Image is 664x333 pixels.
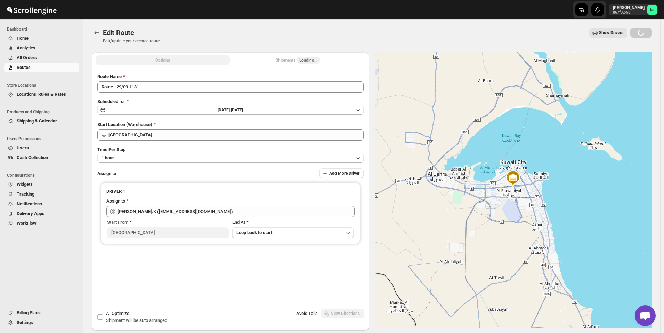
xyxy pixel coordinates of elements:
button: User menu [609,4,658,15]
span: Start Location (Warehouse) [97,122,152,127]
button: Tracking [4,189,79,199]
span: Analytics [17,45,35,50]
button: Show Drivers [589,28,627,38]
span: Widgets [17,182,33,187]
p: [PERSON_NAME] [613,5,645,10]
button: All Orders [4,53,79,63]
div: Shipments [276,57,320,64]
span: Settings [17,320,33,325]
button: Routes [92,28,102,38]
button: Selected Shipments [231,55,365,65]
button: Analytics [4,43,79,53]
button: Cash Collection [4,153,79,162]
span: Time Per Stop [97,147,125,152]
span: Assign to [97,171,116,176]
span: Home [17,35,29,41]
button: [DATE]|[DATE] [97,105,364,115]
div: Assign to [106,198,125,205]
input: Search assignee [118,206,355,217]
span: Store Locations [7,82,80,88]
span: Delivery Apps [17,211,44,216]
span: Configurations [7,173,80,178]
p: 867f02-58 [613,10,645,15]
button: Locations, Rules & Rates [4,89,79,99]
span: All Orders [17,55,37,60]
span: [DATE] | [218,108,231,112]
span: Options [155,57,170,63]
span: Shipment will be auto arranged [106,318,167,323]
button: Shipping & Calendar [4,116,79,126]
button: Loop back to start [232,227,354,238]
input: Search location [108,129,364,141]
div: Open chat [635,305,656,326]
span: Routes [17,65,31,70]
button: Settings [4,318,79,327]
p: Edit/update your created route [103,38,160,44]
span: Notifications [17,201,42,206]
button: Notifications [4,199,79,209]
button: Routes [4,63,79,72]
span: Scheduled for [97,99,125,104]
span: Start From [107,220,128,225]
span: Route Name [97,74,122,79]
span: Show Drivers [599,30,623,35]
span: Loading... [299,57,317,63]
span: 1 hour [102,155,114,161]
div: All Route Options [92,68,369,292]
span: Add More Driver [329,171,359,176]
button: Users [4,143,79,153]
span: Locations, Rules & Rates [17,92,66,97]
span: AI Optimize [106,311,129,316]
h3: DRIVER 1 [106,188,355,195]
span: Users Permissions [7,136,80,142]
span: [DATE] [231,108,243,112]
img: ScrollEngine [6,1,58,18]
button: Home [4,33,79,43]
span: khaled alrashidi [647,5,657,15]
button: All Route Options [96,55,230,65]
input: Eg: Bengaluru Route [97,81,364,93]
div: End At [232,219,354,226]
span: Products and Shipping [7,109,80,115]
span: Billing Plans [17,310,41,315]
span: Users [17,145,29,150]
button: 1 hour [97,153,364,163]
button: WorkFlow [4,219,79,228]
span: Edit Route [103,29,134,37]
span: Shipping & Calendar [17,118,57,124]
span: Tracking [17,191,34,197]
button: Widgets [4,180,79,189]
span: Loop back to start [236,230,272,235]
button: Delivery Apps [4,209,79,219]
span: Avoid Tolls [296,311,318,316]
text: ka [650,8,654,12]
span: Cash Collection [17,155,48,160]
button: Add More Driver [319,168,364,178]
span: Dashboard [7,26,80,32]
span: WorkFlow [17,221,37,226]
button: Billing Plans [4,308,79,318]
